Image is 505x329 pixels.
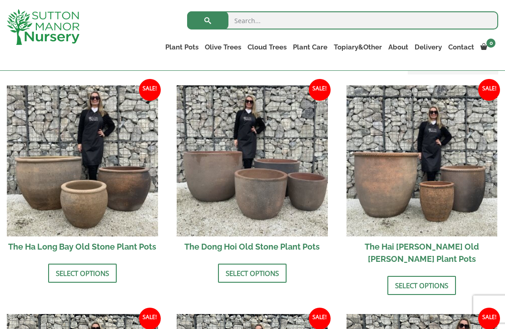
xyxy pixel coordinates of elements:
h2: The Dong Hoi Old Stone Plant Pots [177,236,328,257]
a: Sale! The Ha Long Bay Old Stone Plant Pots [7,85,158,257]
span: Sale! [478,79,500,101]
input: Search... [187,11,498,29]
span: 0 [486,39,495,48]
img: The Ha Long Bay Old Stone Plant Pots [7,85,158,236]
a: Cloud Trees [244,41,290,54]
a: 0 [477,41,498,54]
a: Olive Trees [202,41,244,54]
a: About [385,41,411,54]
a: Select options for “The Dong Hoi Old Stone Plant Pots” [218,264,287,283]
a: Topiary&Other [331,41,385,54]
a: Sale! The Dong Hoi Old Stone Plant Pots [177,85,328,257]
img: The Dong Hoi Old Stone Plant Pots [177,85,328,236]
a: Delivery [411,41,445,54]
img: logo [7,9,79,45]
a: Sale! The Hai [PERSON_NAME] Old [PERSON_NAME] Plant Pots [347,85,498,269]
h2: The Ha Long Bay Old Stone Plant Pots [7,236,158,257]
a: Contact [445,41,477,54]
a: Plant Care [290,41,331,54]
a: Select options for “The Ha Long Bay Old Stone Plant Pots” [48,264,117,283]
span: Sale! [139,79,161,101]
img: The Hai Phong Old Stone Plant Pots [347,85,498,236]
span: Sale! [309,79,331,101]
a: Plant Pots [162,41,202,54]
a: Select options for “The Hai Phong Old Stone Plant Pots” [387,276,456,295]
h2: The Hai [PERSON_NAME] Old [PERSON_NAME] Plant Pots [347,236,498,269]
